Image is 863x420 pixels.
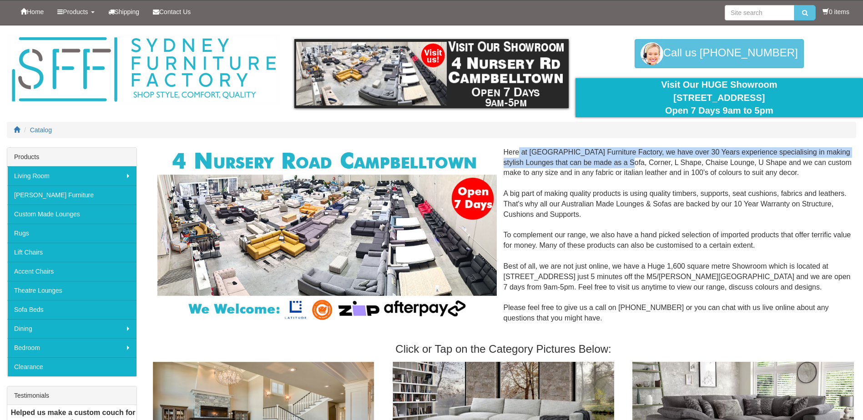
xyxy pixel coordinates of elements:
[7,205,136,224] a: Custom Made Lounges
[7,281,136,300] a: Theatre Lounges
[146,0,197,23] a: Contact Us
[7,300,136,319] a: Sofa Beds
[7,166,136,185] a: Living Room
[582,78,856,117] div: Visit Our HUGE Showroom [STREET_ADDRESS] Open 7 Days 9am to 5pm
[14,0,50,23] a: Home
[7,224,136,243] a: Rugs
[50,0,101,23] a: Products
[7,35,280,105] img: Sydney Furniture Factory
[294,39,568,108] img: showroom.gif
[159,8,191,15] span: Contact Us
[151,343,856,355] h3: Click or Tap on the Category Pictures Below:
[7,357,136,376] a: Clearance
[101,0,146,23] a: Shipping
[27,8,44,15] span: Home
[7,319,136,338] a: Dining
[7,262,136,281] a: Accent Chairs
[823,7,849,16] li: 0 items
[157,147,496,324] img: Corner Modular Lounges
[7,243,136,262] a: Lift Chairs
[725,5,794,20] input: Site search
[151,147,856,334] div: Here at [GEOGRAPHIC_DATA] Furniture Factory, we have over 30 Years experience specialising in mak...
[7,185,136,205] a: [PERSON_NAME] Furniture
[30,126,52,134] a: Catalog
[63,8,88,15] span: Products
[115,8,140,15] span: Shipping
[7,148,136,166] div: Products
[7,386,136,405] div: Testimonials
[7,338,136,357] a: Bedroom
